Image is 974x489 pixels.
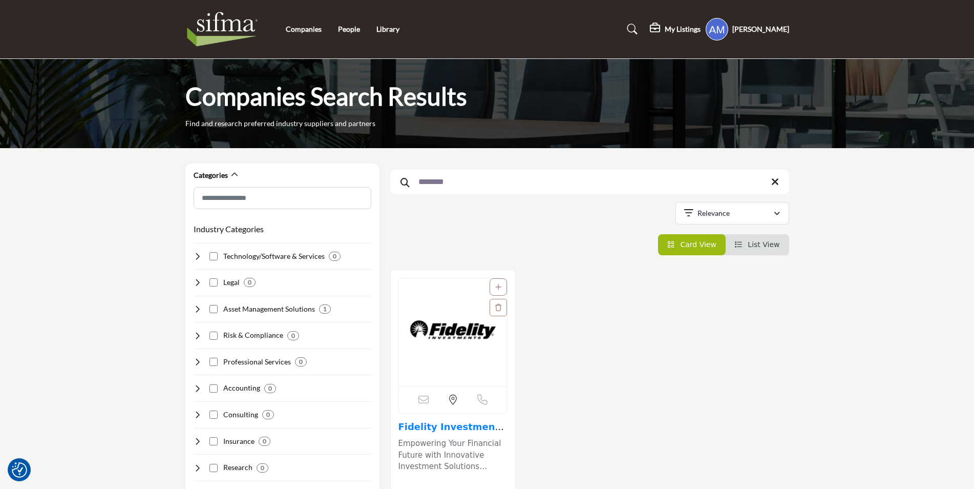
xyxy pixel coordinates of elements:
input: Select Technology/Software & Services checkbox [209,252,218,260]
div: My Listings [650,23,701,35]
a: Empowering Your Financial Future with Innovative Investment Solutions Situated in [GEOGRAPHIC_DAT... [398,435,508,473]
h4: Asset Management Solutions: Offering investment strategies, portfolio management, and performance... [223,304,315,314]
div: 0 Results For Legal [244,278,256,287]
a: Add To List [495,283,501,291]
p: Empowering Your Financial Future with Innovative Investment Solutions Situated in [GEOGRAPHIC_DAT... [398,438,508,473]
div: 1 Results For Asset Management Solutions [319,304,331,314]
b: 1 [323,305,327,313]
h4: Legal: Providing legal advice, compliance support, and litigation services to securities industry... [223,277,240,288]
a: Open Listing in new tab [399,278,507,386]
h4: Insurance: Offering insurance solutions to protect securities industry firms from various risks. [223,436,255,446]
a: Fidelity Investments... [398,421,504,443]
input: Select Research checkbox [209,464,218,472]
button: Show hide supplier dropdown [706,18,728,40]
h2: Categories [194,170,228,180]
h4: Accounting: Providing financial reporting, auditing, tax, and advisory services to securities ind... [223,383,260,393]
li: Card View [658,234,726,255]
div: 0 Results For Professional Services [295,357,307,366]
b: 0 [261,464,264,472]
input: Select Risk & Compliance checkbox [209,332,218,340]
b: 0 [299,358,303,365]
button: Consent Preferences [12,462,27,478]
input: Select Legal checkbox [209,278,218,287]
b: 0 [333,253,336,260]
div: 0 Results For Accounting [264,384,276,393]
button: Industry Categories [194,223,264,235]
b: 0 [266,411,270,418]
h5: My Listings [665,25,701,34]
input: Search Keyword [390,170,789,194]
div: 0 Results For Risk & Compliance [287,331,299,340]
button: Relevance [675,202,789,225]
b: 0 [291,332,295,339]
a: View List [735,240,780,249]
b: 0 [263,438,266,445]
p: Relevance [697,208,730,218]
li: List View [726,234,789,255]
div: 0 Results For Insurance [259,437,270,446]
a: Search [617,21,644,37]
div: 0 Results For Consulting [262,410,274,419]
input: Select Consulting checkbox [209,411,218,419]
h4: Risk & Compliance: Helping securities industry firms manage risk, ensure compliance, and prevent ... [223,330,283,340]
a: People [338,25,360,33]
img: Revisit consent button [12,462,27,478]
input: Select Professional Services checkbox [209,358,218,366]
img: Fidelity Investments [399,278,507,386]
input: Select Accounting checkbox [209,384,218,393]
div: 0 Results For Technology/Software & Services [329,252,341,261]
h3: Fidelity Investments [398,421,508,433]
span: List View [748,240,779,249]
div: 0 Results For Research [257,463,268,473]
a: View Card [667,240,716,249]
img: Site Logo [185,9,265,50]
h4: Research: Conducting market, financial, economic, and industry research for securities industry p... [223,462,252,473]
b: 0 [248,279,251,286]
h4: Technology/Software & Services: Developing and implementing technology solutions to support secur... [223,251,325,261]
b: 0 [268,385,272,392]
h5: [PERSON_NAME] [732,24,789,34]
input: Select Insurance checkbox [209,437,218,445]
input: Select Asset Management Solutions checkbox [209,305,218,313]
a: Companies [286,25,322,33]
h4: Consulting: Providing strategic, operational, and technical consulting services to securities ind... [223,410,258,420]
a: Library [376,25,399,33]
input: Search Category [194,187,371,209]
h4: Professional Services: Delivering staffing, training, and outsourcing services to support securit... [223,357,291,367]
h1: Companies Search Results [185,80,467,112]
p: Find and research preferred industry suppliers and partners [185,118,375,129]
span: Card View [680,240,716,249]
